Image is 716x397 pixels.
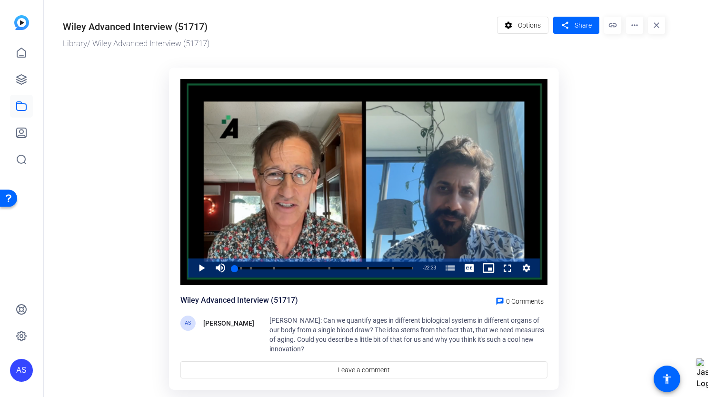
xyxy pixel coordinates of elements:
button: Chapters [441,258,460,278]
a: 0 Comments [492,295,547,306]
a: Library [63,39,87,48]
button: Picture-in-Picture [479,258,498,278]
mat-icon: link [604,17,621,34]
button: Fullscreen [498,258,517,278]
div: Video Player [180,79,547,286]
button: Mute [211,258,230,278]
div: Wiley Advanced Interview (51717) [63,20,208,34]
span: [PERSON_NAME]: Can we quantify ages in different biological systems in different organs of our bo... [269,317,544,353]
mat-icon: chat [496,297,504,306]
div: Wiley Advanced Interview (51717) [180,295,298,306]
span: 0 Comments [506,298,544,305]
div: [PERSON_NAME] [203,318,254,329]
button: Share [553,17,599,34]
div: / Wiley Advanced Interview (51717) [63,38,492,50]
mat-icon: settings [503,16,515,34]
button: Options [497,17,549,34]
span: - [423,265,424,270]
a: Leave a comment [180,361,547,378]
button: Captions [460,258,479,278]
span: Share [575,20,592,30]
div: Progress Bar [235,267,413,269]
img: blue-gradient.svg [14,15,29,30]
span: Leave a comment [338,365,390,375]
span: 22:33 [424,265,436,270]
div: AS [180,316,196,331]
mat-icon: more_horiz [626,17,643,34]
mat-icon: accessibility [661,373,673,385]
mat-icon: share [559,19,571,32]
span: Options [518,16,541,34]
div: AS [10,359,33,382]
button: Play [192,258,211,278]
mat-icon: close [648,17,665,34]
